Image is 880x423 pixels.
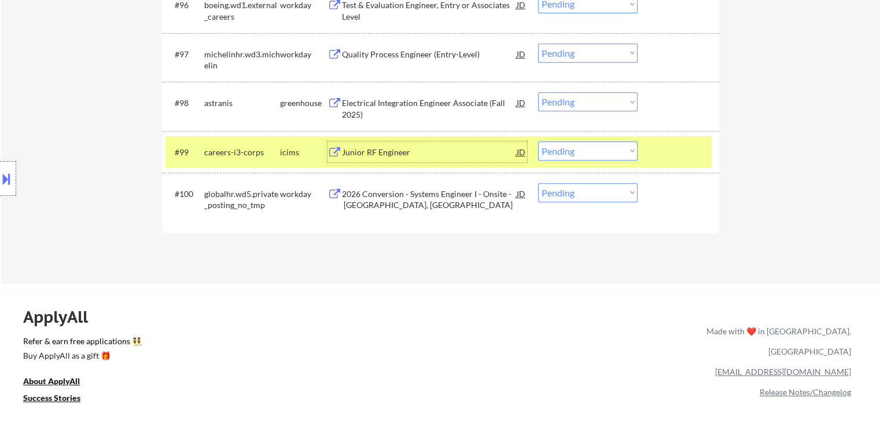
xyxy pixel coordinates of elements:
[280,97,327,109] div: greenhouse
[23,393,80,403] u: Success Stories
[342,49,517,60] div: Quality Process Engineer (Entry-Level)
[702,321,851,362] div: Made with ❤️ in [GEOGRAPHIC_DATA], [GEOGRAPHIC_DATA]
[204,188,280,211] div: globalhr.wd5.private_posting_no_tmp
[342,147,517,158] div: Junior RF Engineer
[516,141,527,162] div: JD
[23,307,101,327] div: ApplyAll
[204,97,280,109] div: astranis
[342,97,517,120] div: Electrical Integration Engineer Associate (Fall 2025)
[204,49,280,71] div: michelinhr.wd3.michelin
[280,49,327,60] div: workday
[516,43,527,64] div: JD
[715,367,851,377] a: [EMAIL_ADDRESS][DOMAIN_NAME]
[23,349,139,364] a: Buy ApplyAll as a gift 🎁
[516,92,527,113] div: JD
[516,183,527,204] div: JD
[760,387,851,397] a: Release Notes/Changelog
[342,188,517,211] div: 2026 Conversion - Systems Engineer I - Onsite - [GEOGRAPHIC_DATA], [GEOGRAPHIC_DATA]
[23,337,465,349] a: Refer & earn free applications 👯‍♀️
[23,375,96,389] a: About ApplyAll
[280,188,327,200] div: workday
[23,392,96,406] a: Success Stories
[280,147,327,158] div: icims
[204,147,280,158] div: careers-i3-corps
[23,352,139,360] div: Buy ApplyAll as a gift 🎁
[23,376,80,386] u: About ApplyAll
[175,49,195,60] div: #97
